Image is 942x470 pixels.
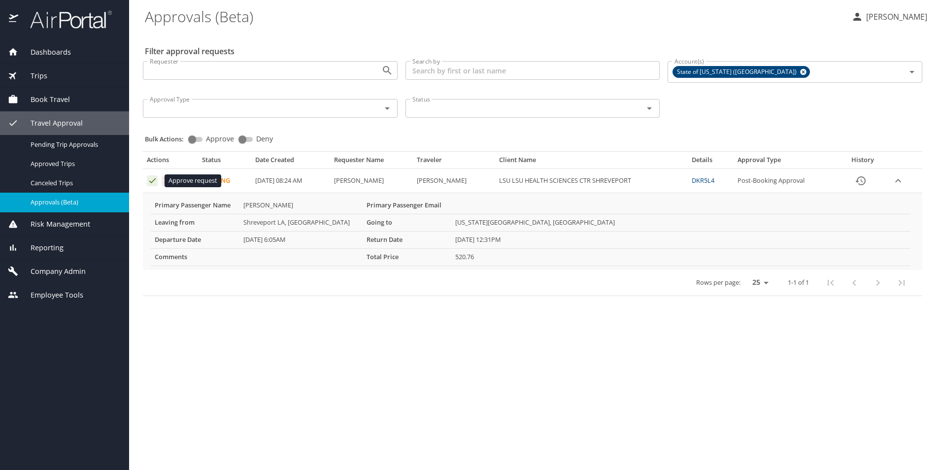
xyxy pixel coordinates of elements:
[151,214,239,231] th: Leaving from
[744,275,772,290] select: rows per page
[151,248,239,266] th: Comments
[905,65,919,79] button: Open
[18,118,83,129] span: Travel Approval
[198,169,251,193] td: Pending
[330,156,412,168] th: Requester Name
[256,135,273,142] span: Deny
[145,1,843,32] h1: Approvals (Beta)
[495,156,688,168] th: Client Name
[413,169,495,193] td: [PERSON_NAME]
[251,156,331,168] th: Date Created
[734,156,839,168] th: Approval Type
[692,176,714,185] a: DKR5L4
[839,156,886,168] th: History
[239,197,363,214] td: [PERSON_NAME]
[162,175,172,186] button: Deny request
[239,214,363,231] td: Shreveport LA, [GEOGRAPHIC_DATA]
[19,10,112,29] img: airportal-logo.png
[145,43,235,59] h2: Filter approval requests
[380,64,394,77] button: Open
[451,248,910,266] td: 520.76
[673,66,810,78] div: State of [US_STATE] ([GEOGRAPHIC_DATA])
[380,101,394,115] button: Open
[239,231,363,248] td: [DATE] 6:05AM
[891,173,906,188] button: expand row
[9,10,19,29] img: icon-airportal.png
[143,156,922,296] table: Approval table
[18,266,86,277] span: Company Admin
[363,197,451,214] th: Primary Passenger Email
[18,219,90,230] span: Risk Management
[451,231,910,248] td: [DATE] 12:31PM
[31,140,117,149] span: Pending Trip Approvals
[151,197,910,266] table: More info for approvals
[688,156,734,168] th: Details
[451,214,910,231] td: [US_STATE][GEOGRAPHIC_DATA], [GEOGRAPHIC_DATA]
[206,135,234,142] span: Approve
[31,159,117,168] span: Approved Trips
[788,279,809,286] p: 1-1 of 1
[696,279,740,286] p: Rows per page:
[363,248,451,266] th: Total Price
[405,61,660,80] input: Search by first or last name
[847,8,931,26] button: [PERSON_NAME]
[151,197,239,214] th: Primary Passenger Name
[18,242,64,253] span: Reporting
[18,47,71,58] span: Dashboards
[18,70,47,81] span: Trips
[495,169,688,193] td: LSU LSU HEALTH SCIENCES CTR SHREVEPORT
[673,67,803,77] span: State of [US_STATE] ([GEOGRAPHIC_DATA])
[31,198,117,207] span: Approvals (Beta)
[198,156,251,168] th: Status
[734,169,839,193] td: Post-Booking Approval
[330,169,412,193] td: [PERSON_NAME]
[849,169,873,193] button: History
[363,231,451,248] th: Return Date
[151,231,239,248] th: Departure Date
[18,290,83,301] span: Employee Tools
[413,156,495,168] th: Traveler
[18,94,70,105] span: Book Travel
[143,156,198,168] th: Actions
[31,178,117,188] span: Canceled Trips
[863,11,927,23] p: [PERSON_NAME]
[251,169,331,193] td: [DATE] 08:24 AM
[363,214,451,231] th: Going to
[642,101,656,115] button: Open
[145,134,192,143] p: Bulk Actions:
